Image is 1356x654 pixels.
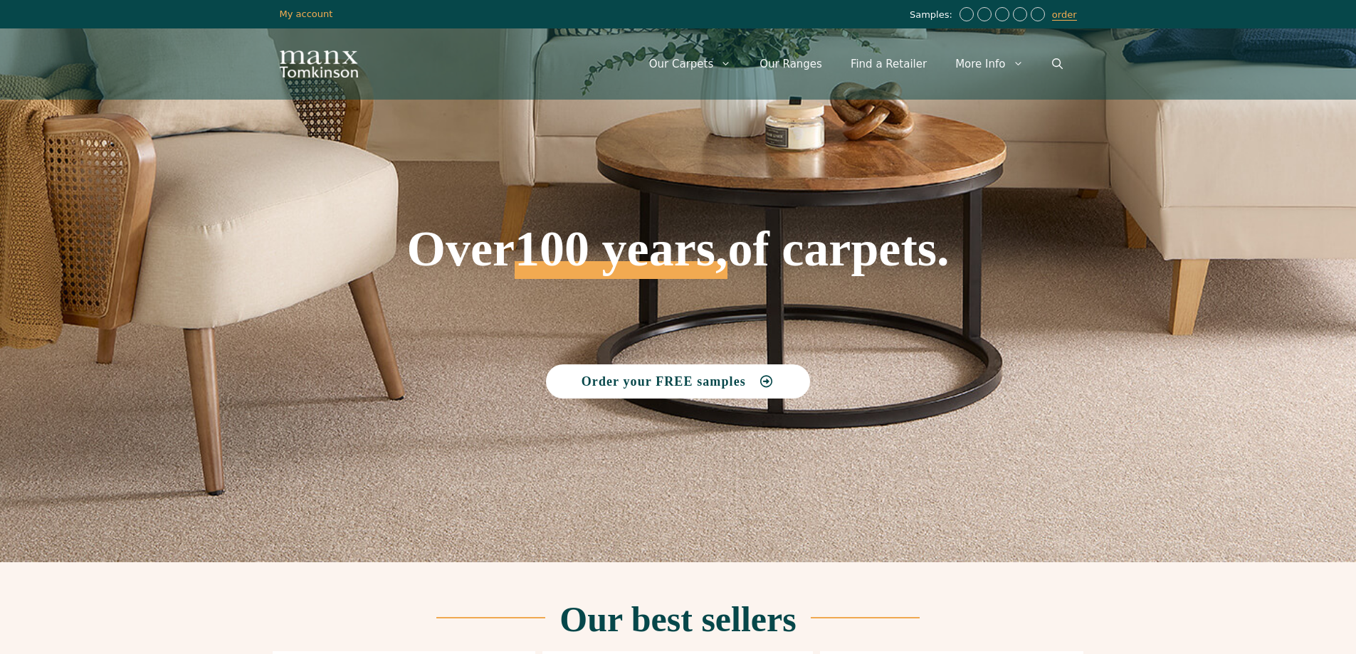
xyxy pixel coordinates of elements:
[515,236,727,279] span: 100 years,
[1052,9,1077,21] a: order
[280,121,1077,279] h1: Over of carpets.
[836,43,941,85] a: Find a Retailer
[280,9,333,19] a: My account
[1038,43,1077,85] a: Open Search Bar
[582,375,746,388] span: Order your FREE samples
[635,43,746,85] a: Our Carpets
[941,43,1037,85] a: More Info
[546,364,811,399] a: Order your FREE samples
[280,51,358,78] img: Manx Tomkinson
[745,43,836,85] a: Our Ranges
[910,9,956,21] span: Samples:
[635,43,1077,85] nav: Primary
[559,601,796,637] h2: Our best sellers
